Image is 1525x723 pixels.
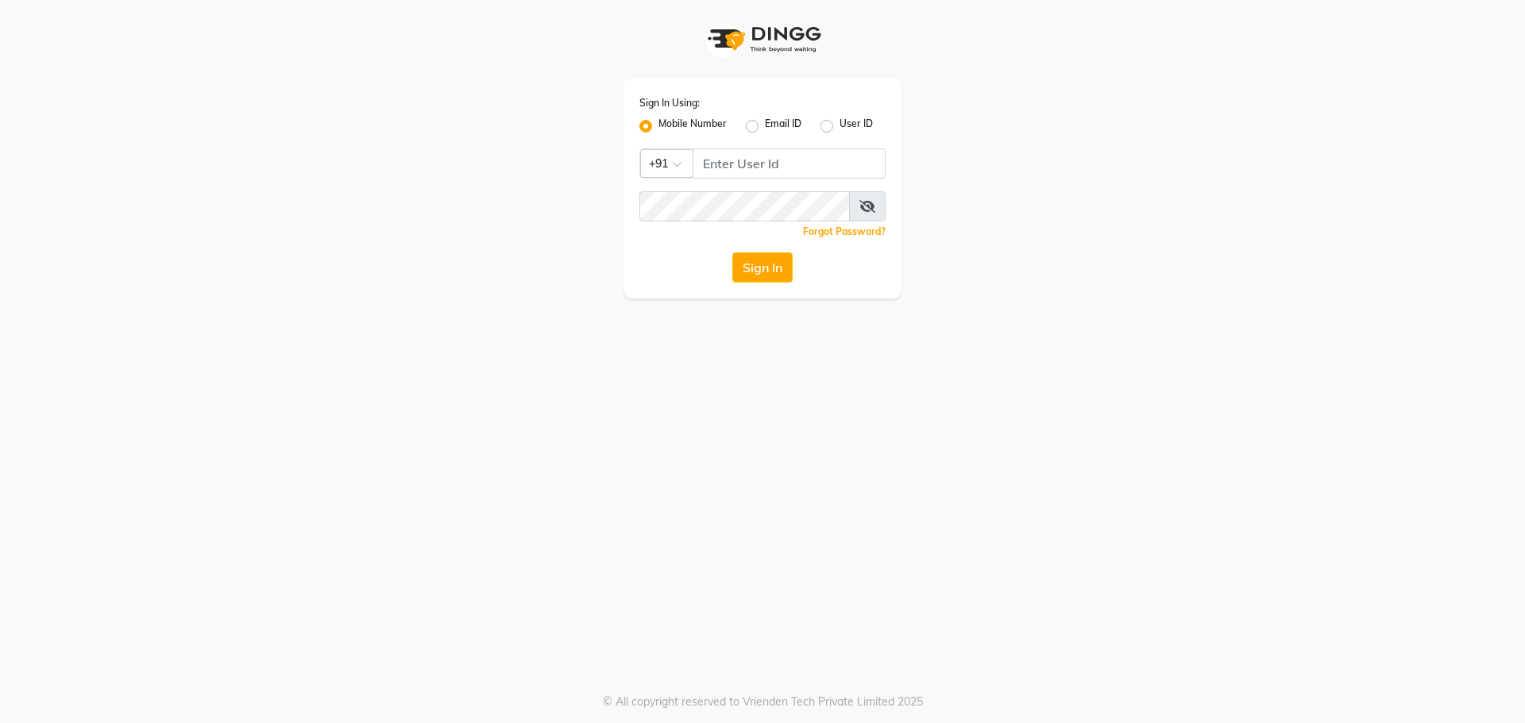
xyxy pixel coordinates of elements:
label: Sign In Using: [639,96,700,110]
input: Username [639,191,850,221]
button: Sign In [732,252,793,283]
label: Email ID [765,117,801,136]
img: logo1.svg [699,16,826,63]
label: Mobile Number [658,117,727,136]
label: User ID [840,117,873,136]
input: Username [693,148,886,179]
a: Forgot Password? [803,225,886,237]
